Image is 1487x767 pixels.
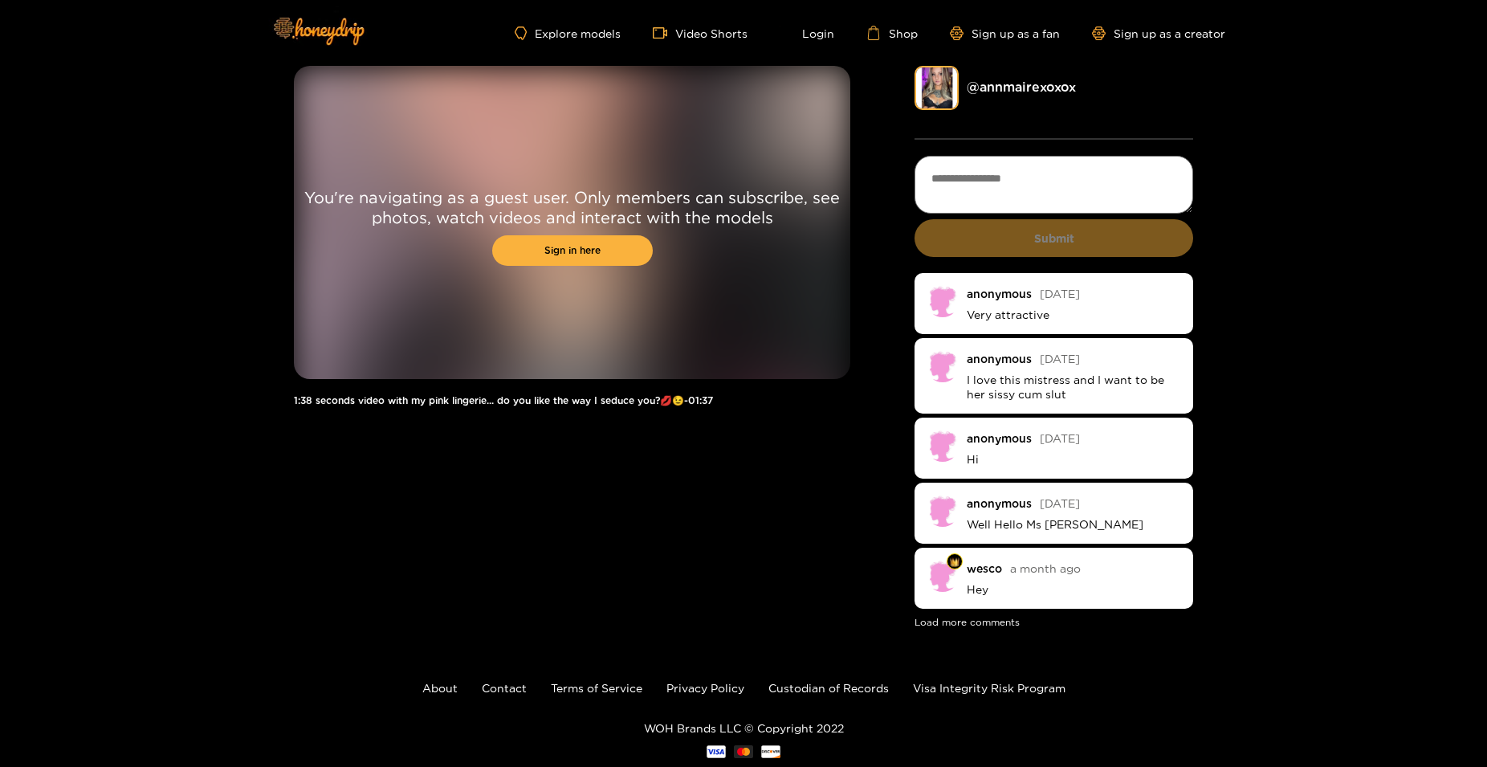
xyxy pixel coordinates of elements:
p: Very attractive [967,308,1181,322]
span: [DATE] [1040,432,1080,444]
a: Visa Integrity Risk Program [913,682,1065,694]
p: You're navigating as a guest user. Only members can subscribe, see photos, watch videos and inter... [294,187,850,227]
p: Hey [967,582,1181,597]
a: Contact [482,682,527,694]
a: Login [780,26,834,40]
div: anonymous [967,432,1032,444]
div: anonymous [967,497,1032,509]
p: I love this mistress and I want to be her sissy cum slut [967,373,1181,402]
a: Shop [866,26,918,40]
a: Sign in here [492,235,653,266]
span: [DATE] [1040,288,1080,300]
img: no-avatar.png [927,430,959,462]
p: Hi [967,452,1181,467]
a: Sign up as a fan [950,27,1060,40]
a: @ annmairexoxox [967,80,1076,94]
button: Submit [915,219,1193,257]
img: no-avatar.png [927,350,959,382]
div: anonymous [967,353,1032,365]
img: Fan Level [950,557,959,567]
span: video-camera [653,26,675,40]
a: Explore models [515,27,621,40]
img: no-avatar.png [927,495,959,527]
button: Load more comments [915,617,1020,628]
img: no-avatar.png [927,285,959,317]
span: [DATE] [1040,497,1080,509]
a: Terms of Service [551,682,642,694]
div: wesco [967,562,1002,574]
a: Privacy Policy [666,682,744,694]
span: [DATE] [1040,353,1080,365]
div: anonymous [967,288,1032,300]
img: no-avatar.png [927,560,959,592]
span: a month ago [1010,562,1081,574]
a: Video Shorts [653,26,748,40]
a: Custodian of Records [768,682,889,694]
a: Sign up as a creator [1092,27,1225,40]
h1: 1:38 seconds video with my pink lingerie... do you like the way I seduce you?💋😉 - 01:37 [294,395,850,406]
img: annmairexoxox [915,66,959,110]
a: About [422,682,458,694]
p: Well Hello Ms [PERSON_NAME] [967,517,1181,532]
